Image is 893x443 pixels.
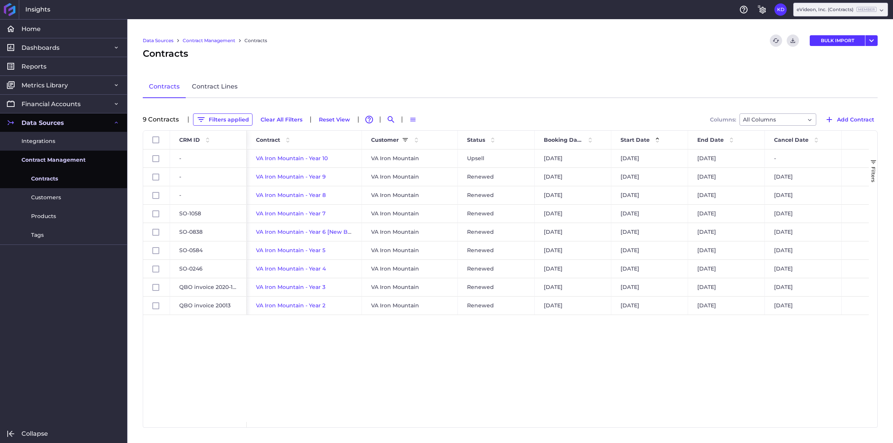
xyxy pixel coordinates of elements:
[611,241,688,259] div: [DATE]
[170,205,247,223] div: SO-1058
[710,117,736,122] span: Columns:
[458,260,535,278] div: Renewed
[385,113,397,126] button: Search by
[611,186,688,204] div: [DATE]
[611,223,688,241] div: [DATE]
[371,168,419,185] span: VA Iron Mountain
[256,228,359,235] a: VA Iron Mountain - Year 6 [New Base]
[535,278,611,296] div: [DATE]
[371,136,399,143] span: Customer
[688,297,765,315] div: [DATE]
[186,76,244,98] a: Contract Lines
[21,44,59,52] span: Dashboards
[256,302,325,309] a: VA Iron Mountain - Year 2
[143,223,247,241] div: Press SPACE to select this row.
[621,136,650,143] span: Start Date
[143,47,188,61] span: Contracts
[143,297,247,315] div: Press SPACE to select this row.
[535,260,611,278] div: [DATE]
[256,210,325,217] span: VA Iron Mountain - Year 7
[257,113,306,126] button: Clear All Filters
[821,113,878,126] button: Add Contract
[611,297,688,315] div: [DATE]
[793,3,888,16] div: Dropdown select
[31,194,61,202] span: Customers
[535,186,611,204] div: [DATE]
[688,186,765,204] div: [DATE]
[143,260,247,278] div: Press SPACE to select this row.
[31,212,56,220] span: Products
[315,113,353,126] button: Reset View
[611,149,688,167] div: [DATE]
[31,175,58,183] span: Contracts
[143,37,173,44] a: Data Sources
[31,231,44,239] span: Tags
[535,297,611,315] div: [DATE]
[765,278,842,296] div: [DATE]
[256,155,328,162] span: VA Iron Mountain - Year 10
[774,3,787,16] button: User Menu
[458,297,535,315] div: Renewed
[765,149,842,167] div: -
[467,136,485,143] span: Status
[765,168,842,186] div: [DATE]
[770,34,782,47] button: Refresh
[143,241,247,260] div: Press SPACE to select this row.
[143,186,247,205] div: Press SPACE to select this row.
[256,173,326,180] a: VA Iron Mountain - Year 9
[611,205,688,223] div: [DATE]
[371,279,419,296] span: VA Iron Mountain
[865,35,878,46] button: User Menu
[183,37,235,44] a: Contract Management
[256,136,280,143] span: Contract
[458,223,535,241] div: Renewed
[458,186,535,204] div: Renewed
[371,205,419,222] span: VA Iron Mountain
[697,136,724,143] span: End Date
[787,34,799,47] button: Download
[143,149,247,168] div: Press SPACE to select this row.
[688,241,765,259] div: [DATE]
[143,168,247,186] div: Press SPACE to select this row.
[774,136,809,143] span: Cancel Date
[256,247,325,254] a: VA Iron Mountain - Year 5
[688,149,765,167] div: [DATE]
[170,149,247,167] div: -
[193,113,253,126] button: Filters applied
[371,223,419,241] span: VA Iron Mountain
[256,265,326,272] a: VA Iron Mountain - Year 4
[765,223,842,241] div: [DATE]
[458,241,535,259] div: Renewed
[170,260,247,278] div: SO-0246
[371,187,419,204] span: VA Iron Mountain
[256,284,325,290] a: VA Iron Mountain - Year 3
[738,3,750,16] button: Help
[535,223,611,241] div: [DATE]
[21,137,55,145] span: Integrations
[688,223,765,241] div: [DATE]
[810,35,865,46] button: BULK IMPORT
[765,297,842,315] div: [DATE]
[837,115,874,124] span: Add Contract
[179,136,200,143] span: CRM ID
[143,76,186,98] a: Contracts
[143,278,247,297] div: Press SPACE to select this row.
[170,168,247,186] div: -
[611,168,688,186] div: [DATE]
[688,168,765,186] div: [DATE]
[256,192,326,199] a: VA Iron Mountain - Year 8
[170,241,247,259] div: SO-0584
[371,260,419,277] span: VA Iron Mountain
[756,3,768,16] button: General Settings
[170,278,247,296] div: QBO invoice 2020-10308, SO-0104, SO-0103, SO-0102
[743,115,776,124] span: All Columns
[21,430,48,438] span: Collapse
[371,242,419,259] span: VA Iron Mountain
[21,100,81,108] span: Financial Accounts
